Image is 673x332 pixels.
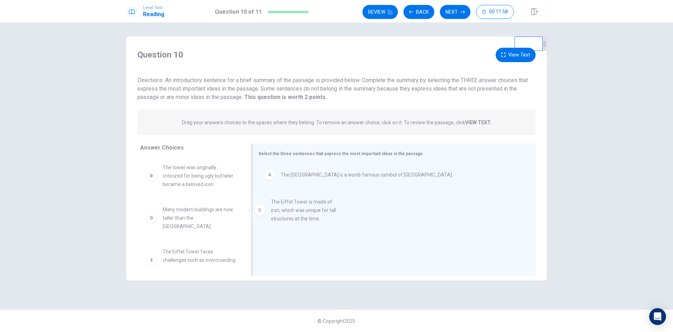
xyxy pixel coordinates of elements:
p: Drag your answers choices to the spaces where they belong. To remove an answer choice, click on i... [182,120,491,125]
span: Directions: An introductory sentence for a brief summary of the passage is provided below. Comple... [137,77,528,100]
span: © Copyright 2025 [318,318,355,324]
h1: Reading [143,10,164,19]
h4: Question 10 [137,49,183,60]
button: 00:11:58 [476,5,514,19]
div: Open Intercom Messenger [649,308,666,325]
span: Level Test [143,5,164,10]
button: Next [440,5,470,19]
h1: Question 10 of 11 [215,8,262,16]
span: Answer Choices [140,144,184,151]
button: View Text [496,48,536,62]
button: Back [403,5,434,19]
strong: This question is worth 2 points. [243,94,327,100]
button: Review [362,5,398,19]
strong: VIEW TEXT. [465,120,491,125]
span: Select the three sentences that express the most important ideas in the passage. [258,151,424,156]
span: 00:11:58 [489,9,508,15]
